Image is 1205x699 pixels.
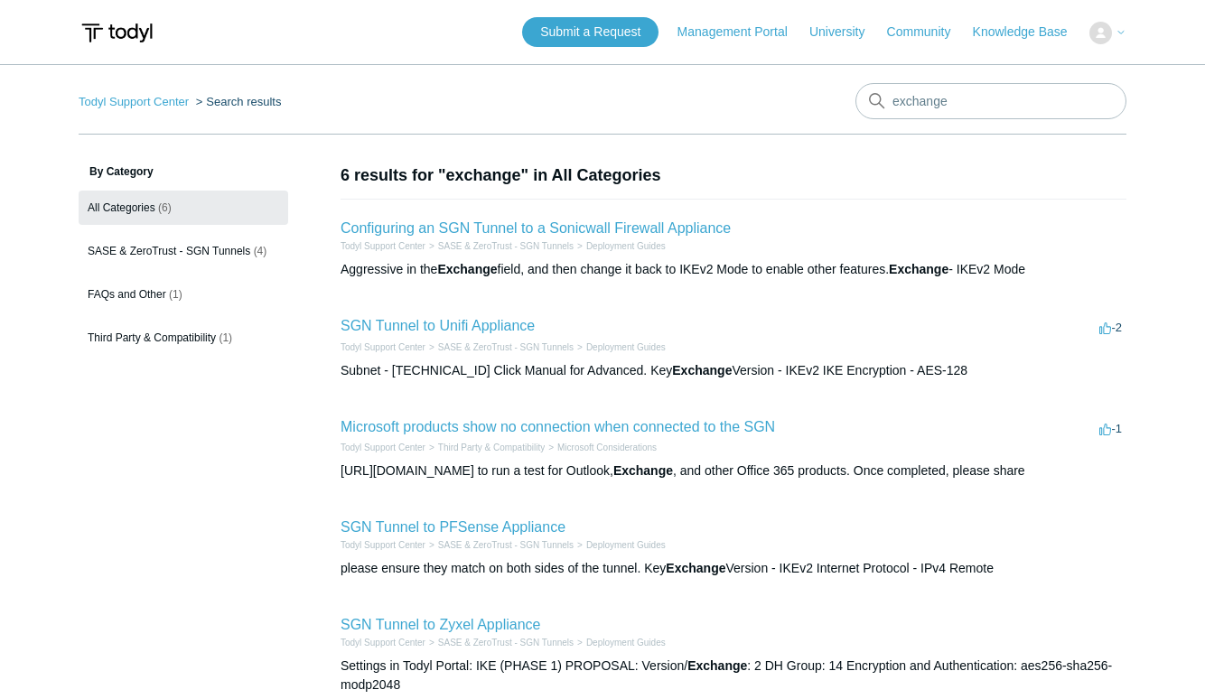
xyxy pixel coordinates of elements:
[341,519,565,535] a: SGN Tunnel to PFSense Appliance
[438,241,574,251] a: SASE & ZeroTrust - SGN Tunnels
[438,638,574,648] a: SASE & ZeroTrust - SGN Tunnels
[341,559,1126,578] div: please ensure they match on both sides of the tunnel. Key Version - IKEv2 Internet Protocol - IPv...
[341,340,425,354] li: Todyl Support Center
[574,636,666,649] li: Deployment Guides
[79,95,189,108] a: Todyl Support Center
[341,361,1126,380] div: Subnet - [TECHNICAL_ID] Click Manual for Advanced. Key Version - IKEv2 IKE Encryption - AES-128
[666,561,725,575] em: Exchange
[574,538,666,552] li: Deployment Guides
[887,23,969,42] a: Community
[341,617,540,632] a: SGN Tunnel to Zyxel Appliance
[586,342,666,352] a: Deployment Guides
[79,191,288,225] a: All Categories (6)
[341,441,425,454] li: Todyl Support Center
[79,16,155,50] img: Todyl Support Center Help Center home page
[158,201,172,214] span: (6)
[855,83,1126,119] input: Search
[341,638,425,648] a: Todyl Support Center
[79,277,288,312] a: FAQs and Other (1)
[341,239,425,253] li: Todyl Support Center
[341,636,425,649] li: Todyl Support Center
[341,163,1126,188] h1: 6 results for "exchange" in All Categories
[522,17,659,47] a: Submit a Request
[973,23,1086,42] a: Knowledge Base
[438,342,574,352] a: SASE & ZeroTrust - SGN Tunnels
[192,95,282,108] li: Search results
[437,262,497,276] em: Exchange
[79,321,288,355] a: Third Party & Compatibility (1)
[341,461,1126,480] div: [URL][DOMAIN_NAME] to run a test for Outlook, , and other Office 365 products. Once completed, pl...
[341,220,731,236] a: Configuring an SGN Tunnel to a Sonicwall Firewall Appliance
[341,540,425,550] a: Todyl Support Center
[687,658,747,673] em: Exchange
[88,201,155,214] span: All Categories
[425,239,574,253] li: SASE & ZeroTrust - SGN Tunnels
[341,419,775,434] a: Microsoft products show no connection when connected to the SGN
[219,331,232,344] span: (1)
[88,245,250,257] span: SASE & ZeroTrust - SGN Tunnels
[586,241,666,251] a: Deployment Guides
[341,241,425,251] a: Todyl Support Center
[574,340,666,354] li: Deployment Guides
[79,234,288,268] a: SASE & ZeroTrust - SGN Tunnels (4)
[438,540,574,550] a: SASE & ZeroTrust - SGN Tunnels
[341,260,1126,279] div: Aggressive in the field, and then change it back to IKEv2 Mode to enable other features. - IKEv2 ...
[169,288,182,301] span: (1)
[586,638,666,648] a: Deployment Guides
[677,23,806,42] a: Management Portal
[809,23,883,42] a: University
[425,636,574,649] li: SASE & ZeroTrust - SGN Tunnels
[613,463,673,478] em: Exchange
[1099,321,1122,334] span: -2
[672,363,732,377] em: Exchange
[341,657,1126,694] div: Settings in Todyl Portal: IKE (PHASE 1) PROPOSAL: Version/ : 2 DH Group: 14 Encryption and Authen...
[341,342,425,352] a: Todyl Support Center
[1099,422,1122,435] span: -1
[88,331,216,344] span: Third Party & Compatibility
[79,163,288,180] h3: By Category
[557,443,657,452] a: Microsoft Considerations
[425,441,545,454] li: Third Party & Compatibility
[889,262,948,276] em: Exchange
[586,540,666,550] a: Deployment Guides
[88,288,166,301] span: FAQs and Other
[341,538,425,552] li: Todyl Support Center
[254,245,267,257] span: (4)
[574,239,666,253] li: Deployment Guides
[341,443,425,452] a: Todyl Support Center
[425,340,574,354] li: SASE & ZeroTrust - SGN Tunnels
[79,95,192,108] li: Todyl Support Center
[425,538,574,552] li: SASE & ZeroTrust - SGN Tunnels
[545,441,657,454] li: Microsoft Considerations
[438,443,545,452] a: Third Party & Compatibility
[341,318,535,333] a: SGN Tunnel to Unifi Appliance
